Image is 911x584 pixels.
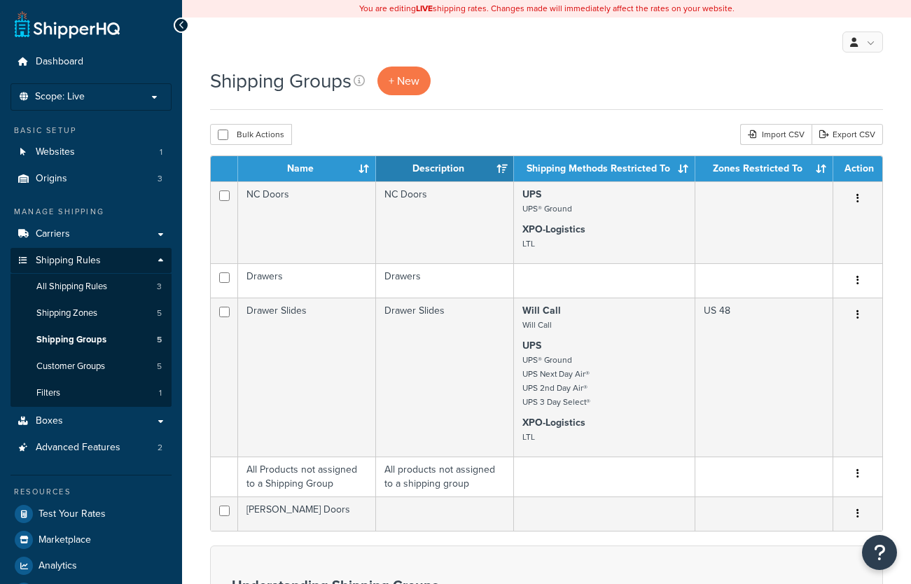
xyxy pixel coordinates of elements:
td: All Products not assigned to a Shipping Group [238,457,376,496]
li: Shipping Groups [11,327,172,353]
a: Carriers [11,221,172,247]
strong: Will Call [522,303,561,318]
td: NC Doors [376,181,514,263]
td: Drawer Slides [376,298,514,457]
span: Analytics [39,560,77,572]
th: Name: activate to sort column ascending [238,156,376,181]
small: UPS® Ground [522,202,572,215]
div: Import CSV [740,124,812,145]
span: Marketplace [39,534,91,546]
a: Boxes [11,408,172,434]
small: UPS® Ground UPS Next Day Air® UPS 2nd Day Air® UPS 3 Day Select® [522,354,590,408]
a: Shipping Rules [11,248,172,274]
div: Manage Shipping [11,206,172,218]
a: Websites 1 [11,139,172,165]
a: Customer Groups 5 [11,354,172,380]
span: 2 [158,442,162,454]
span: 1 [160,146,162,158]
span: 5 [157,307,162,319]
th: Description: activate to sort column ascending [376,156,514,181]
span: Test Your Rates [39,508,106,520]
li: All Shipping Rules [11,274,172,300]
button: Bulk Actions [210,124,292,145]
td: Drawers [238,263,376,298]
span: Scope: Live [35,91,85,103]
b: LIVE [416,2,433,15]
strong: XPO-Logistics [522,222,585,237]
li: Shipping Zones [11,300,172,326]
small: LTL [522,237,535,250]
div: Basic Setup [11,125,172,137]
a: All Shipping Rules 3 [11,274,172,300]
span: Customer Groups [36,361,105,373]
span: 5 [157,361,162,373]
a: Advanced Features 2 [11,435,172,461]
button: Open Resource Center [862,535,897,570]
h1: Shipping Groups [210,67,352,95]
span: Carriers [36,228,70,240]
span: Boxes [36,415,63,427]
th: Action [833,156,882,181]
a: Shipping Zones 5 [11,300,172,326]
li: Customer Groups [11,354,172,380]
li: Filters [11,380,172,406]
a: Origins 3 [11,166,172,192]
strong: UPS [522,187,541,202]
li: Shipping Rules [11,248,172,408]
small: Will Call [522,319,552,331]
span: 3 [158,173,162,185]
span: Advanced Features [36,442,120,454]
span: Shipping Groups [36,334,106,346]
span: 5 [157,334,162,346]
td: US 48 [695,298,833,457]
li: Origins [11,166,172,192]
td: [PERSON_NAME] Doors [238,496,376,531]
th: Zones Restricted To: activate to sort column ascending [695,156,833,181]
a: Shipping Groups 5 [11,327,172,353]
a: Test Your Rates [11,501,172,527]
span: Filters [36,387,60,399]
li: Advanced Features [11,435,172,461]
a: Export CSV [812,124,883,145]
li: Websites [11,139,172,165]
span: Shipping Zones [36,307,97,319]
span: + New [389,73,419,89]
td: Drawer Slides [238,298,376,457]
strong: XPO-Logistics [522,415,585,430]
span: Shipping Rules [36,255,101,267]
small: LTL [522,431,535,443]
th: Shipping Methods Restricted To: activate to sort column ascending [514,156,695,181]
strong: UPS [522,338,541,353]
td: NC Doors [238,181,376,263]
span: Dashboard [36,56,83,68]
span: 3 [157,281,162,293]
span: Websites [36,146,75,158]
span: Origins [36,173,67,185]
a: Dashboard [11,49,172,75]
a: Marketplace [11,527,172,552]
span: All Shipping Rules [36,281,107,293]
a: ShipperHQ Home [15,11,120,39]
span: 1 [159,387,162,399]
div: Resources [11,486,172,498]
a: Filters 1 [11,380,172,406]
td: All products not assigned to a shipping group [376,457,514,496]
a: Analytics [11,553,172,578]
a: + New [377,67,431,95]
td: Drawers [376,263,514,298]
